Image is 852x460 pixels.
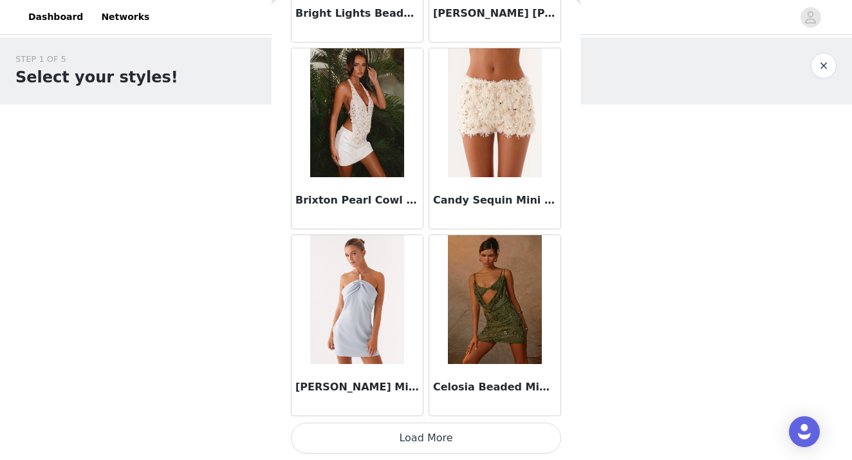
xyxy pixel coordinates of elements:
div: STEP 1 OF 5 [15,53,178,66]
button: Load More [291,423,561,454]
h3: Brixton Pearl Cowl Neck Halter Top - Pearl [295,193,419,208]
div: avatar [804,7,817,28]
a: Dashboard [21,3,91,32]
h3: [PERSON_NAME] [PERSON_NAME] Top - White [433,6,557,21]
h3: Candy Sequin Mini Shorts - White [433,193,557,208]
h3: Celosia Beaded Mini Dress - Khaki [433,379,557,395]
h3: [PERSON_NAME] Mini Dress - Blue [295,379,419,395]
h3: Bright Lights Beaded Maxi Dress - Pink [295,6,419,21]
img: Candy Sequin Mini Shorts - White [448,48,541,177]
div: Open Intercom Messenger [789,416,820,447]
img: Cecelia Mini Dress - Blue [310,235,403,364]
img: Celosia Beaded Mini Dress - Khaki [448,235,541,364]
a: Networks [93,3,157,32]
img: Brixton Pearl Cowl Neck Halter Top - Pearl [310,48,403,177]
h1: Select your styles! [15,66,178,89]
